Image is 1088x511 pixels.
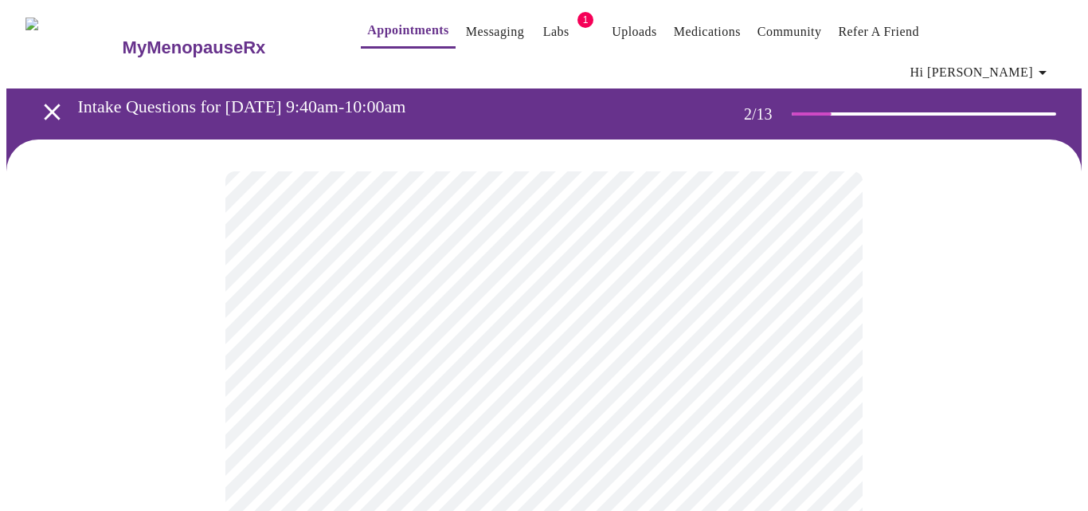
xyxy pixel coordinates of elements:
button: Uploads [605,16,663,48]
a: Appointments [367,19,448,41]
a: Labs [543,21,569,43]
button: Refer a Friend [832,16,926,48]
img: MyMenopauseRx Logo [25,18,120,77]
a: Messaging [466,21,524,43]
button: Community [751,16,828,48]
button: Messaging [460,16,530,48]
button: Appointments [361,14,455,49]
span: 1 [577,12,593,28]
button: Hi [PERSON_NAME] [904,57,1059,88]
button: Labs [530,16,581,48]
h3: MyMenopauseRx [123,37,266,58]
h3: 2 / 13 [744,105,792,124]
button: open drawer [29,88,76,136]
a: MyMenopauseRx [120,20,329,76]
a: Uploads [612,21,657,43]
h3: Intake Questions for [DATE] 9:40am-10:00am [78,96,681,117]
span: Hi [PERSON_NAME] [910,61,1052,84]
a: Medications [674,21,741,43]
a: Community [757,21,822,43]
button: Medications [667,16,747,48]
a: Refer a Friend [838,21,919,43]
